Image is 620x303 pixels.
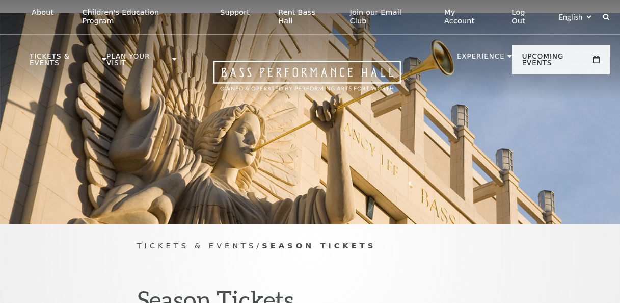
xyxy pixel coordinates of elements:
[82,8,192,26] p: Children's Education Program
[557,12,593,22] select: Select:
[137,241,257,250] span: Tickets & Events
[220,8,250,17] p: Support
[32,8,53,17] p: About
[106,53,170,72] p: Plan Your Visit
[522,53,590,72] p: Upcoming Events
[278,8,331,26] p: Rent Bass Hall
[457,53,505,65] p: Experience
[262,241,376,250] span: Season Tickets
[137,240,483,252] p: /
[30,53,99,72] p: Tickets & Events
